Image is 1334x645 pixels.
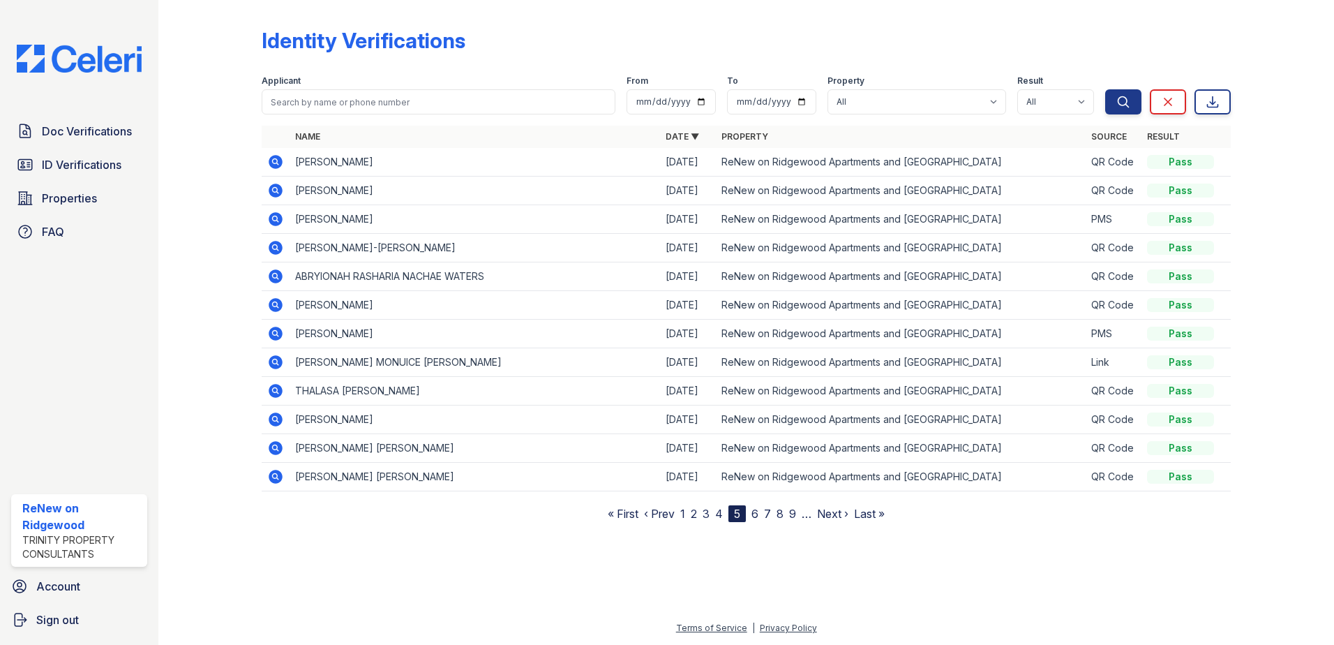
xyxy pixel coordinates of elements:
[11,184,147,212] a: Properties
[1147,355,1214,369] div: Pass
[290,177,660,205] td: [PERSON_NAME]
[262,75,301,87] label: Applicant
[6,606,153,634] a: Sign out
[716,434,1086,463] td: ReNew on Ridgewood Apartments and [GEOGRAPHIC_DATA]
[627,75,648,87] label: From
[716,348,1086,377] td: ReNew on Ridgewood Apartments and [GEOGRAPHIC_DATA]
[715,507,723,521] a: 4
[827,75,864,87] label: Property
[36,611,79,628] span: Sign out
[262,89,615,114] input: Search by name or phone number
[1086,406,1141,434] td: QR Code
[1017,75,1043,87] label: Result
[290,320,660,348] td: [PERSON_NAME]
[764,507,771,521] a: 7
[1086,148,1141,177] td: QR Code
[290,148,660,177] td: [PERSON_NAME]
[1086,234,1141,262] td: QR Code
[691,507,697,521] a: 2
[262,28,465,53] div: Identity Verifications
[716,377,1086,406] td: ReNew on Ridgewood Apartments and [GEOGRAPHIC_DATA]
[22,533,142,561] div: Trinity Property Consultants
[1086,434,1141,463] td: QR Code
[290,434,660,463] td: [PERSON_NAME] [PERSON_NAME]
[777,507,784,521] a: 8
[1147,155,1214,169] div: Pass
[728,505,746,522] div: 5
[1086,348,1141,377] td: Link
[752,623,755,633] div: |
[608,507,638,521] a: « First
[716,291,1086,320] td: ReNew on Ridgewood Apartments and [GEOGRAPHIC_DATA]
[660,320,716,348] td: [DATE]
[751,507,758,521] a: 6
[1147,413,1214,427] div: Pass
[789,507,796,521] a: 9
[660,463,716,491] td: [DATE]
[660,406,716,434] td: [DATE]
[1147,327,1214,341] div: Pass
[1086,291,1141,320] td: QR Code
[666,131,699,142] a: Date ▼
[721,131,768,142] a: Property
[1147,241,1214,255] div: Pass
[716,406,1086,434] td: ReNew on Ridgewood Apartments and [GEOGRAPHIC_DATA]
[42,156,121,173] span: ID Verifications
[802,505,811,522] span: …
[1147,470,1214,484] div: Pass
[660,377,716,406] td: [DATE]
[716,262,1086,291] td: ReNew on Ridgewood Apartments and [GEOGRAPHIC_DATA]
[22,500,142,533] div: ReNew on Ridgewood
[1147,269,1214,283] div: Pass
[760,623,817,633] a: Privacy Policy
[644,507,675,521] a: ‹ Prev
[727,75,738,87] label: To
[1091,131,1127,142] a: Source
[1086,377,1141,406] td: QR Code
[660,291,716,320] td: [DATE]
[716,463,1086,491] td: ReNew on Ridgewood Apartments and [GEOGRAPHIC_DATA]
[660,434,716,463] td: [DATE]
[660,348,716,377] td: [DATE]
[703,507,710,521] a: 3
[290,377,660,406] td: THALASA [PERSON_NAME]
[1147,131,1180,142] a: Result
[290,463,660,491] td: [PERSON_NAME] [PERSON_NAME]
[290,348,660,377] td: [PERSON_NAME] MONUICE [PERSON_NAME]
[716,177,1086,205] td: ReNew on Ridgewood Apartments and [GEOGRAPHIC_DATA]
[716,234,1086,262] td: ReNew on Ridgewood Apartments and [GEOGRAPHIC_DATA]
[290,234,660,262] td: [PERSON_NAME]-[PERSON_NAME]
[1147,298,1214,312] div: Pass
[680,507,685,521] a: 1
[1147,384,1214,398] div: Pass
[42,190,97,207] span: Properties
[6,572,153,600] a: Account
[42,123,132,140] span: Doc Verifications
[42,223,64,240] span: FAQ
[6,45,153,73] img: CE_Logo_Blue-a8612792a0a2168367f1c8372b55b34899dd931a85d93a1a3d3e32e68fde9ad4.png
[716,205,1086,234] td: ReNew on Ridgewood Apartments and [GEOGRAPHIC_DATA]
[1147,184,1214,198] div: Pass
[660,205,716,234] td: [DATE]
[660,177,716,205] td: [DATE]
[716,320,1086,348] td: ReNew on Ridgewood Apartments and [GEOGRAPHIC_DATA]
[295,131,320,142] a: Name
[290,262,660,291] td: ABRYIONAH RASHARIA NACHAE WATERS
[1147,212,1214,226] div: Pass
[1147,441,1214,455] div: Pass
[660,234,716,262] td: [DATE]
[1086,205,1141,234] td: PMS
[290,406,660,434] td: [PERSON_NAME]
[290,291,660,320] td: [PERSON_NAME]
[1086,463,1141,491] td: QR Code
[11,151,147,179] a: ID Verifications
[1086,177,1141,205] td: QR Code
[660,262,716,291] td: [DATE]
[1086,320,1141,348] td: PMS
[1086,262,1141,291] td: QR Code
[817,507,848,521] a: Next ›
[11,117,147,145] a: Doc Verifications
[11,218,147,246] a: FAQ
[854,507,885,521] a: Last »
